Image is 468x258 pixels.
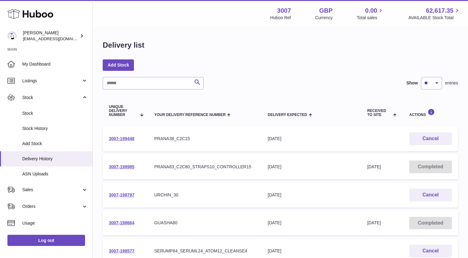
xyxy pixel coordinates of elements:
div: Currency [315,15,333,21]
span: Total sales [357,15,384,21]
span: ASN Uploads [22,171,88,177]
a: 3007-198577 [109,248,135,253]
span: Delivery Expected [268,113,307,117]
span: [DATE] [367,220,381,225]
div: GUASHA80 [154,220,255,226]
strong: 3007 [277,6,291,15]
a: 3007-198797 [109,192,135,197]
span: 0.00 [365,6,377,15]
span: Received to Site [367,109,392,117]
div: [DATE] [268,192,355,198]
span: AVAILABLE Stock Total [408,15,461,21]
a: Add Stock [103,59,134,71]
div: [DATE] [268,164,355,170]
span: Delivery History [22,156,88,162]
span: [DATE] [367,164,381,169]
button: Cancel [409,132,452,145]
span: Orders [22,204,81,209]
div: [DATE] [268,248,355,254]
span: Unique Delivery Number [109,105,136,117]
div: Actions [409,109,452,117]
img: bevmay@maysama.com [7,31,17,41]
span: Add Stock [22,141,88,147]
span: Stock [22,110,88,116]
a: Log out [7,235,85,246]
a: 62,617.35 AVAILABLE Stock Total [408,6,461,21]
a: 3007-199448 [109,136,135,141]
div: SERUMP84_SERUML24_ATOM12_CLEANSE4 [154,248,255,254]
div: [DATE] [268,220,355,226]
a: 0.00 Total sales [357,6,384,21]
label: Show [406,80,418,86]
a: 3007-198664 [109,220,135,225]
div: Huboo Ref [270,15,291,21]
span: [EMAIL_ADDRESS][DOMAIN_NAME] [23,36,91,41]
span: 62,617.35 [426,6,453,15]
div: [PERSON_NAME] [23,30,79,42]
strong: GBP [319,6,333,15]
h1: Delivery list [103,40,144,50]
span: Sales [22,187,81,193]
div: URCHIN_30 [154,192,255,198]
a: 3007-198985 [109,164,135,169]
div: PRANA38_C2C15 [154,136,255,142]
span: Listings [22,78,81,84]
span: Stock [22,95,81,101]
span: Your Delivery Reference Number [154,113,226,117]
span: entries [445,80,458,86]
div: [DATE] [268,136,355,142]
button: Cancel [409,189,452,201]
span: Stock History [22,126,88,131]
span: Usage [22,220,88,226]
button: Cancel [409,245,452,257]
span: My Dashboard [22,61,88,67]
div: PRANA83_C2C80_STRAPS10_CONTROLLER15 [154,164,255,170]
